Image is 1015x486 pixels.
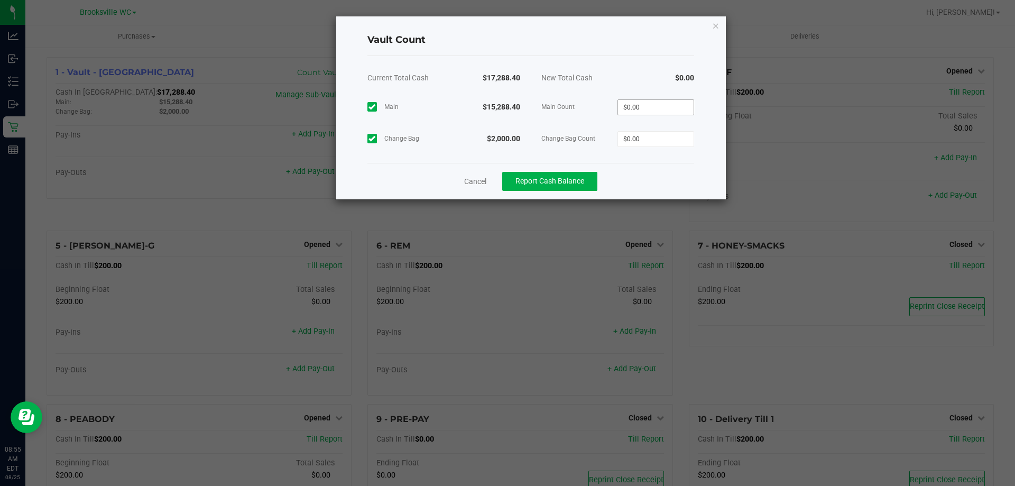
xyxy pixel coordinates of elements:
iframe: Resource center [11,401,42,433]
span: Current Total Cash [367,74,429,82]
strong: $0.00 [675,74,694,82]
span: New Total Cash [541,74,593,82]
h4: Vault Count [367,33,694,47]
strong: $15,288.40 [483,103,520,111]
span: Main Count [541,102,618,112]
span: Change Bag Count [541,133,618,144]
span: Report Cash Balance [515,177,584,185]
span: Change Bag [384,133,419,144]
a: Cancel [464,176,486,187]
strong: $17,288.40 [483,74,520,82]
span: Main [384,102,399,112]
form-toggle: Include in count [367,134,382,143]
form-toggle: Include in count [367,102,382,112]
strong: $2,000.00 [487,134,520,143]
button: Report Cash Balance [502,172,597,191]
